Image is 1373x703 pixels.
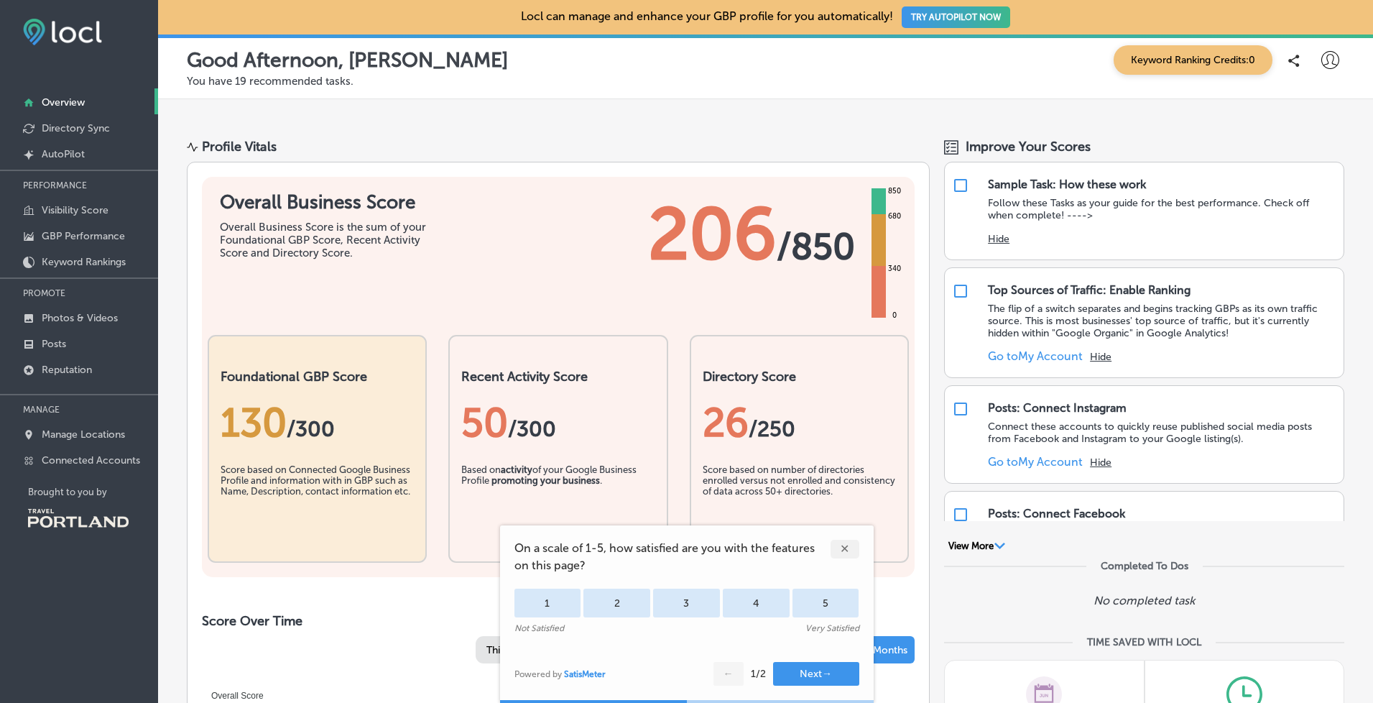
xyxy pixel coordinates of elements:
[1087,636,1201,648] div: TIME SAVED WITH LOCL
[988,507,1125,520] div: Posts: Connect Facebook
[653,589,720,617] div: 3
[749,416,795,442] span: /250
[221,369,414,385] h2: Foundational GBP Score
[889,310,900,321] div: 0
[42,204,108,216] p: Visibility Score
[773,662,859,686] button: Next→
[988,283,1191,297] div: Top Sources of Traffic: Enable Ranking
[885,211,904,222] div: 680
[486,644,537,656] span: This Month
[42,230,125,242] p: GBP Performance
[202,139,277,155] div: Profile Vitals
[713,662,744,686] button: ←
[221,399,414,446] div: 130
[831,540,859,559] div: ✕
[703,464,896,536] div: Score based on number of directories enrolled versus not enrolled and consistency of data across ...
[42,428,125,441] p: Manage Locations
[287,416,335,442] span: / 300
[221,464,414,536] div: Score based on Connected Google Business Profile and information with in GBP such as Name, Descri...
[703,369,896,385] h2: Directory Score
[1101,560,1188,572] div: Completed To Dos
[988,303,1336,339] p: The flip of a switch separates and begins tracking GBPs as its own traffic source. This is most b...
[514,540,831,574] span: On a scale of 1-5, how satisfied are you with the features on this page?
[514,623,564,633] div: Not Satisfied
[648,191,777,277] span: 206
[42,338,66,350] p: Posts
[491,475,600,486] b: promoting your business
[42,454,140,467] p: Connected Accounts
[508,416,556,442] span: /300
[200,691,264,701] span: Overall Score
[988,421,1336,445] p: Connect these accounts to quickly reuse published social media posts from Facebook and Instagram ...
[42,96,85,109] p: Overview
[988,401,1127,415] div: Posts: Connect Instagram
[1114,45,1272,75] span: Keyword Ranking Credits: 0
[1090,351,1111,363] button: Hide
[723,589,790,617] div: 4
[583,589,650,617] div: 2
[792,589,859,617] div: 5
[220,191,435,213] h1: Overall Business Score
[28,487,158,497] p: Brought to you by
[461,369,655,385] h2: Recent Activity Score
[42,364,92,376] p: Reputation
[805,623,859,633] div: Very Satisfied
[1090,456,1111,469] button: Hide
[944,540,1009,553] button: View More
[187,48,508,72] p: Good Afternoon, [PERSON_NAME]
[461,464,655,536] div: Based on of your Google Business Profile .
[1094,594,1195,607] p: No completed task
[564,669,606,679] a: SatisMeter
[777,225,855,268] span: / 850
[988,197,1336,221] p: Follow these Tasks as your guide for the best performance. Check off when complete! ---->
[28,509,129,528] img: Travel Portland
[42,312,118,324] p: Photos & Videos
[885,263,904,275] div: 340
[42,122,110,134] p: Directory Sync
[902,6,1010,28] button: TRY AUTOPILOT NOW
[885,185,904,197] div: 850
[23,19,102,45] img: fda3e92497d09a02dc62c9cd864e3231.png
[988,178,1146,191] div: Sample Task: How these work
[42,148,85,160] p: AutoPilot
[501,464,532,475] b: activity
[202,613,915,629] h2: Score Over Time
[988,233,1009,245] button: Hide
[751,668,766,680] div: 1 / 2
[461,399,655,446] div: 50
[514,669,606,679] div: Powered by
[514,589,581,617] div: 1
[988,349,1083,363] a: Go toMy Account
[966,139,1091,155] span: Improve Your Scores
[187,75,1344,88] p: You have 19 recommended tasks.
[703,399,896,446] div: 26
[988,455,1083,469] a: Go toMy Account
[42,256,126,268] p: Keyword Rankings
[220,221,435,259] div: Overall Business Score is the sum of your Foundational GBP Score, Recent Activity Score and Direc...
